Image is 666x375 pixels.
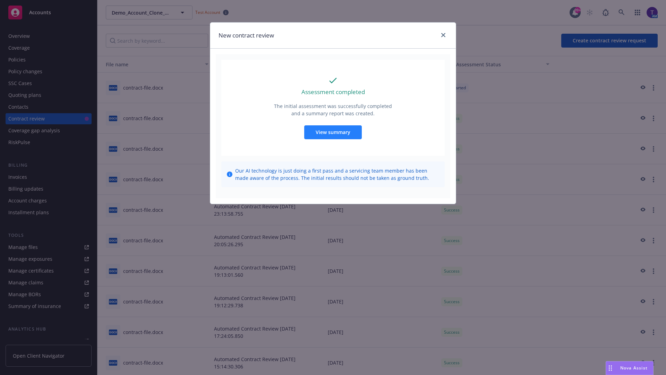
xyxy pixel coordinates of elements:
div: Drag to move [606,361,615,375]
p: The initial assessment was successfully completed and a summary report was created. [273,102,393,117]
span: Nova Assist [620,365,648,371]
button: Nova Assist [606,361,654,375]
span: Our AI technology is just doing a first pass and a servicing team member has been made aware of t... [235,167,439,182]
button: View summary [304,125,362,139]
span: View summary [316,129,350,135]
p: Assessment completed [301,87,365,97]
h1: New contract review [219,31,274,40]
a: close [439,31,447,39]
